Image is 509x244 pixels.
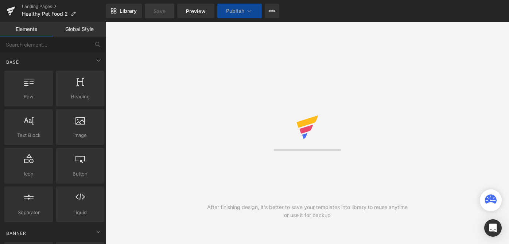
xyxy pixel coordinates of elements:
[206,203,408,219] div: After finishing design, it's better to save your templates into library to reuse anytime or use i...
[265,4,279,18] button: More
[58,209,102,216] span: Liquid
[7,93,51,101] span: Row
[7,209,51,216] span: Separator
[484,219,502,237] div: Open Intercom Messenger
[58,93,102,101] span: Heading
[177,4,214,18] a: Preview
[58,131,102,139] span: Image
[22,11,68,17] span: Healthy Pet Food 2
[5,230,27,237] span: Banner
[186,7,206,15] span: Preview
[217,4,262,18] button: Publish
[7,131,51,139] span: Text Block
[154,7,166,15] span: Save
[22,4,106,9] a: Landing Pages
[120,8,137,14] span: Library
[7,170,51,178] span: Icon
[226,8,244,14] span: Publish
[5,59,20,66] span: Base
[58,170,102,178] span: Button
[106,4,142,18] a: New Library
[53,22,106,36] a: Global Style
